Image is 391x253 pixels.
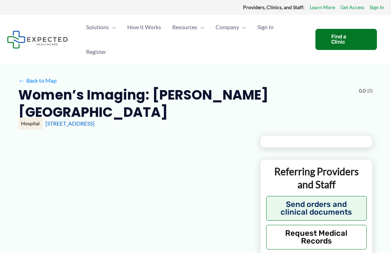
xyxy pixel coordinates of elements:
[359,86,366,95] span: 0.0
[167,15,210,39] a: ResourcesMenu Toggle
[18,118,43,129] div: Hospital
[18,77,25,84] span: ←
[86,39,106,64] span: Register
[216,15,239,39] span: Company
[252,15,279,39] a: Sign In
[340,3,364,12] a: Get Access
[266,225,367,249] button: Request Medical Records
[239,15,246,39] span: Menu Toggle
[367,86,373,95] span: (0)
[81,39,112,64] a: Register
[18,86,353,121] h2: Women’s Imaging: [PERSON_NAME] [GEOGRAPHIC_DATA]
[257,15,274,39] span: Sign In
[81,15,308,64] nav: Primary Site Navigation
[197,15,204,39] span: Menu Toggle
[310,3,335,12] a: Learn More
[86,15,109,39] span: Solutions
[122,15,167,39] a: How It Works
[127,15,161,39] span: How It Works
[18,75,57,86] a: ←Back to Map
[45,120,95,127] a: [STREET_ADDRESS]
[266,196,367,221] button: Send orders and clinical documents
[109,15,116,39] span: Menu Toggle
[266,165,367,191] p: Referring Providers and Staff
[370,3,384,12] a: Sign In
[172,15,197,39] span: Resources
[7,31,68,49] img: Expected Healthcare Logo - side, dark font, small
[210,15,252,39] a: CompanyMenu Toggle
[243,4,305,10] strong: Providers, Clinics, and Staff:
[81,15,122,39] a: SolutionsMenu Toggle
[315,29,377,50] a: Find a Clinic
